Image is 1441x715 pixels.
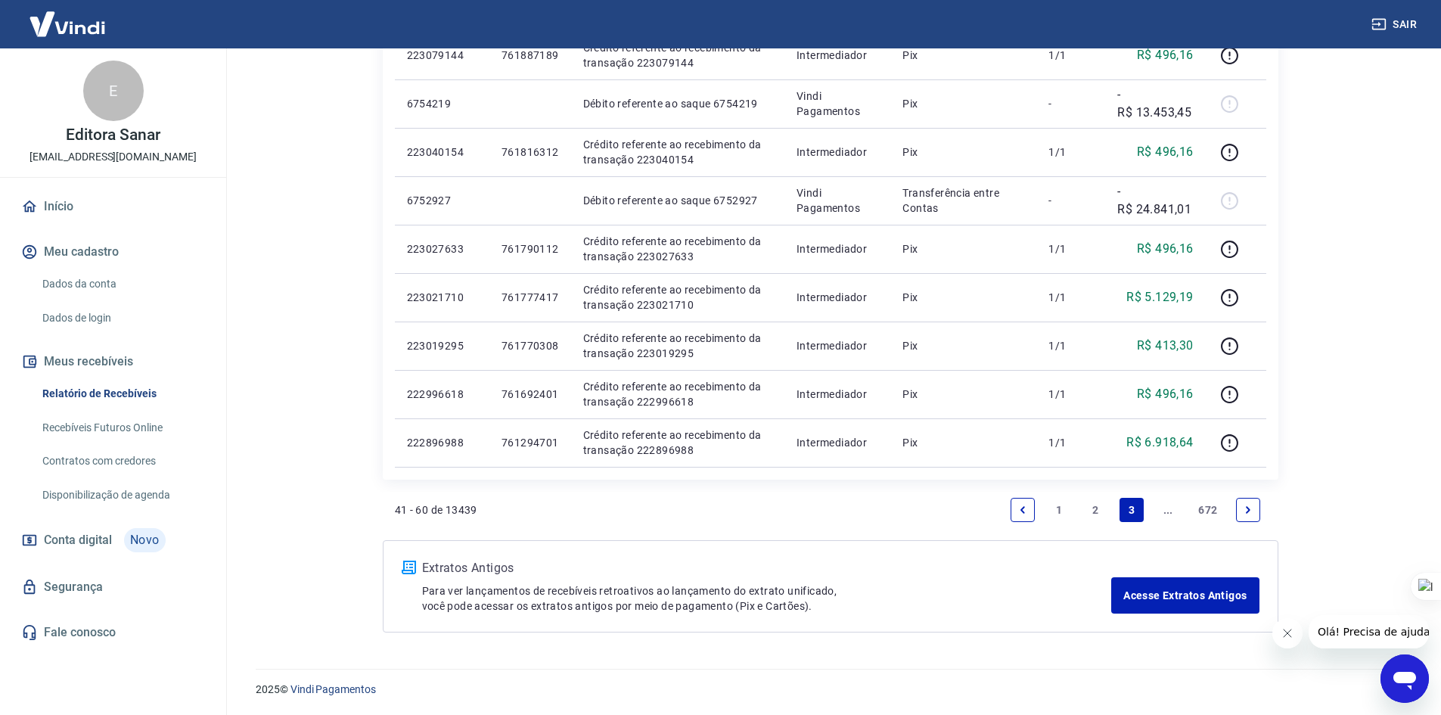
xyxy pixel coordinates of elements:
p: Transferência entre Contas [902,185,1024,216]
a: Segurança [18,570,208,604]
p: Crédito referente ao recebimento da transação 222996618 [583,379,773,409]
p: Pix [902,338,1024,353]
a: Conta digitalNovo [18,522,208,558]
span: Novo [124,528,166,552]
p: 223079144 [407,48,477,63]
p: 761816312 [502,145,559,160]
p: R$ 496,16 [1137,385,1194,403]
p: Pix [902,435,1024,450]
a: Dados de login [36,303,208,334]
button: Meu cadastro [18,235,208,269]
a: Page 3 is your current page [1120,498,1144,522]
p: Pix [902,48,1024,63]
p: Intermediador [797,290,878,305]
p: Intermediador [797,241,878,256]
a: Fale conosco [18,616,208,649]
p: Crédito referente ao recebimento da transação 223040154 [583,137,773,167]
a: Page 1 [1047,498,1071,522]
a: Jump forward [1156,498,1180,522]
p: Vindi Pagamentos [797,185,878,216]
p: Pix [902,96,1024,111]
p: Débito referente ao saque 6754219 [583,96,773,111]
p: 223019295 [407,338,477,353]
button: Sair [1368,11,1423,39]
a: Vindi Pagamentos [290,683,376,695]
p: 761770308 [502,338,559,353]
a: Page 672 [1192,498,1223,522]
p: 223027633 [407,241,477,256]
p: Intermediador [797,387,878,402]
p: Crédito referente ao recebimento da transação 223019295 [583,331,773,361]
p: Crédito referente ao recebimento da transação 222896988 [583,427,773,458]
a: Contratos com credores [36,446,208,477]
p: 1/1 [1048,290,1093,305]
iframe: Mensagem da empresa [1309,615,1429,648]
p: 6752927 [407,193,477,208]
p: 222896988 [407,435,477,450]
p: R$ 496,16 [1137,240,1194,258]
button: Meus recebíveis [18,345,208,378]
p: -R$ 13.453,45 [1117,85,1193,122]
p: 1/1 [1048,338,1093,353]
p: Débito referente ao saque 6752927 [583,193,773,208]
p: Crédito referente ao recebimento da transação 223021710 [583,282,773,312]
p: Intermediador [797,338,878,353]
p: R$ 413,30 [1137,337,1194,355]
iframe: Botão para abrir a janela de mensagens [1380,654,1429,703]
p: 1/1 [1048,435,1093,450]
a: Disponibilização de agenda [36,480,208,511]
div: E [83,61,144,121]
p: 761887189 [502,48,559,63]
iframe: Fechar mensagem [1272,618,1303,648]
p: 761777417 [502,290,559,305]
p: Pix [902,241,1024,256]
a: Next page [1236,498,1260,522]
p: R$ 496,16 [1137,46,1194,64]
span: Olá! Precisa de ajuda? [9,11,127,23]
p: [EMAIL_ADDRESS][DOMAIN_NAME] [30,149,197,165]
p: Pix [902,290,1024,305]
p: 761790112 [502,241,559,256]
p: Vindi Pagamentos [797,89,878,119]
p: Intermediador [797,48,878,63]
img: ícone [402,561,416,574]
p: - [1048,96,1093,111]
p: 761692401 [502,387,559,402]
p: Para ver lançamentos de recebíveis retroativos ao lançamento do extrato unificado, você pode aces... [422,583,1112,614]
a: Acesse Extratos Antigos [1111,577,1259,614]
a: Início [18,190,208,223]
p: 1/1 [1048,145,1093,160]
p: 6754219 [407,96,477,111]
p: 761294701 [502,435,559,450]
p: 41 - 60 de 13439 [395,502,477,518]
p: Intermediador [797,435,878,450]
a: Relatório de Recebíveis [36,378,208,409]
p: 223021710 [407,290,477,305]
a: Dados da conta [36,269,208,300]
p: R$ 496,16 [1137,143,1194,161]
img: Vindi [18,1,116,47]
a: Page 2 [1083,498,1107,522]
p: 2025 © [256,682,1405,698]
p: 1/1 [1048,48,1093,63]
p: Intermediador [797,145,878,160]
p: 222996618 [407,387,477,402]
p: 1/1 [1048,387,1093,402]
p: Crédito referente ao recebimento da transação 223079144 [583,40,773,70]
p: -R$ 24.841,01 [1117,182,1193,219]
span: Conta digital [44,530,112,551]
p: 1/1 [1048,241,1093,256]
a: Recebíveis Futuros Online [36,412,208,443]
ul: Pagination [1005,492,1266,528]
p: Editora Sanar [66,127,160,143]
a: Previous page [1011,498,1035,522]
p: Crédito referente ao recebimento da transação 223027633 [583,234,773,264]
p: R$ 5.129,19 [1126,288,1193,306]
p: 223040154 [407,145,477,160]
p: Extratos Antigos [422,559,1112,577]
p: Pix [902,145,1024,160]
p: Pix [902,387,1024,402]
p: R$ 6.918,64 [1126,434,1193,452]
p: - [1048,193,1093,208]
